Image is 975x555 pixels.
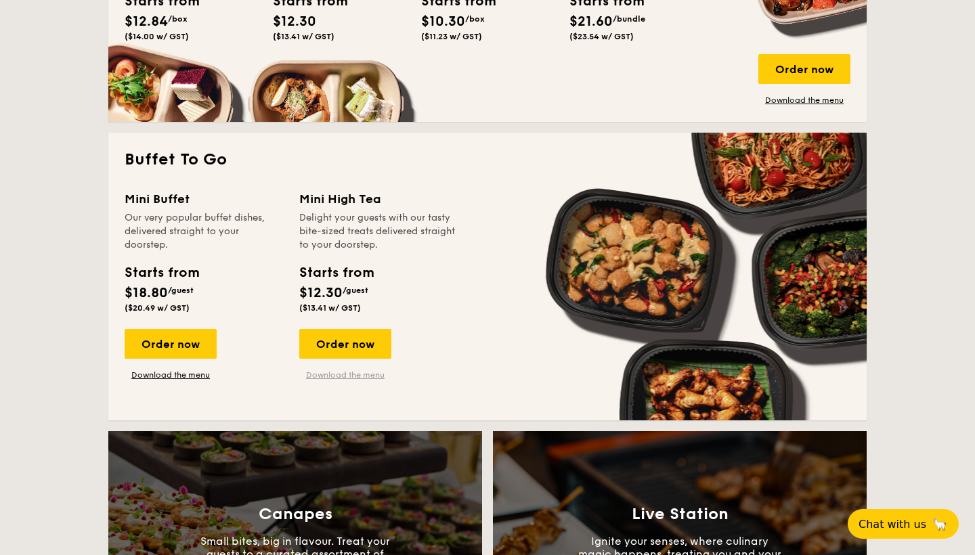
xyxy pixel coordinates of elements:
div: Our very popular buffet dishes, delivered straight to your doorstep. [125,211,283,252]
span: /bundle [613,14,645,24]
span: /box [168,14,188,24]
span: ($20.49 w/ GST) [125,303,190,313]
span: ($13.41 w/ GST) [299,303,361,313]
span: ($11.23 w/ GST) [421,32,482,41]
span: 🦙 [932,516,948,532]
span: ($23.54 w/ GST) [569,32,634,41]
span: ($13.41 w/ GST) [273,32,334,41]
span: /guest [343,286,368,295]
div: Order now [299,329,391,359]
div: Starts from [299,263,373,283]
button: Chat with us🦙 [848,509,959,539]
div: Order now [125,329,217,359]
span: $18.80 [125,285,168,301]
h2: Buffet To Go [125,149,850,171]
h3: Canapes [259,505,332,524]
a: Download the menu [299,370,391,380]
span: $10.30 [421,14,465,30]
span: $21.60 [569,14,613,30]
a: Download the menu [125,370,217,380]
h3: Live Station [632,505,729,524]
span: /box [465,14,485,24]
div: Delight your guests with our tasty bite-sized treats delivered straight to your doorstep. [299,211,458,252]
span: $12.84 [125,14,168,30]
span: $12.30 [273,14,316,30]
a: Download the menu [758,95,850,106]
div: Starts from [125,263,198,283]
div: Mini Buffet [125,190,283,208]
span: Chat with us [859,518,926,531]
div: Mini High Tea [299,190,458,208]
div: Order now [758,54,850,84]
span: $12.30 [299,285,343,301]
span: ($14.00 w/ GST) [125,32,189,41]
span: /guest [168,286,194,295]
